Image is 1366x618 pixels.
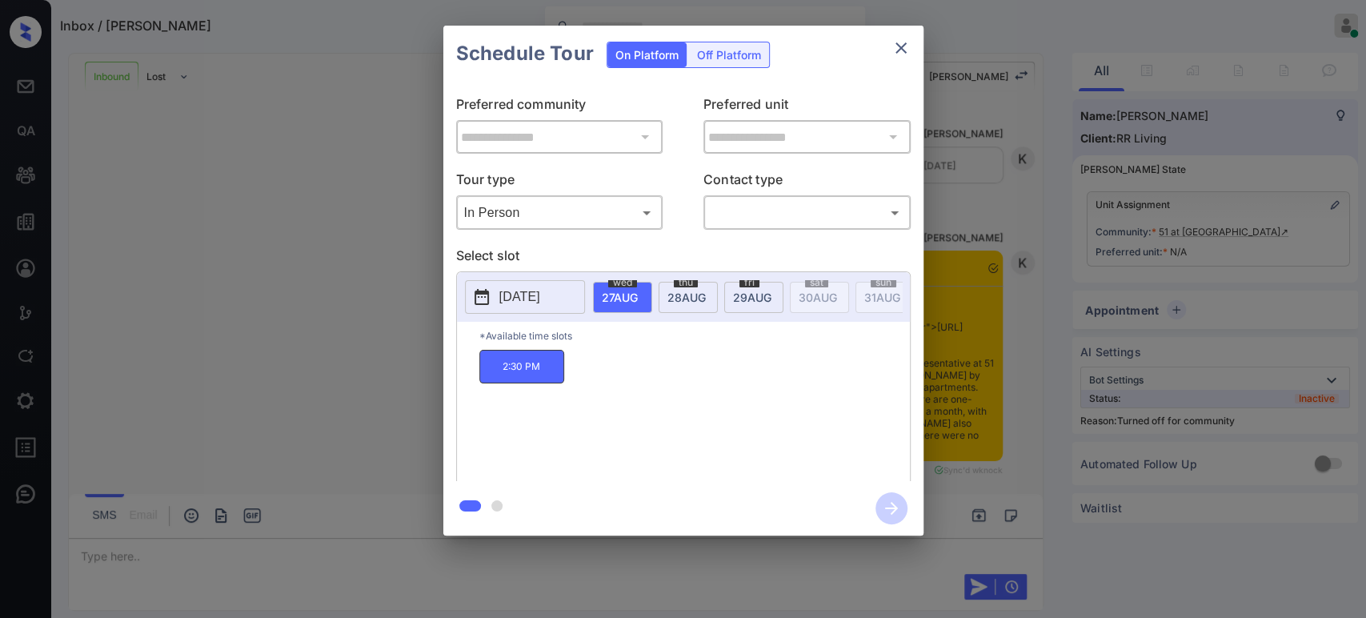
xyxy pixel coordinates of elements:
span: 27 AUG [602,291,638,304]
div: On Platform [607,42,687,67]
p: Select slot [456,246,911,271]
span: thu [674,278,698,287]
h2: Schedule Tour [443,26,607,82]
p: *Available time slots [479,322,910,350]
div: Off Platform [689,42,769,67]
p: Contact type [703,170,911,195]
p: [DATE] [499,287,540,307]
div: date-select [724,282,783,313]
span: 29 AUG [733,291,771,304]
div: date-select [593,282,652,313]
p: Preferred community [456,94,663,120]
p: Preferred unit [703,94,911,120]
div: In Person [460,199,659,226]
button: close [885,32,917,64]
span: fri [739,278,759,287]
span: wed [608,278,637,287]
button: [DATE] [465,280,585,314]
p: 2:30 PM [479,350,564,383]
span: 28 AUG [667,291,706,304]
div: date-select [659,282,718,313]
p: Tour type [456,170,663,195]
